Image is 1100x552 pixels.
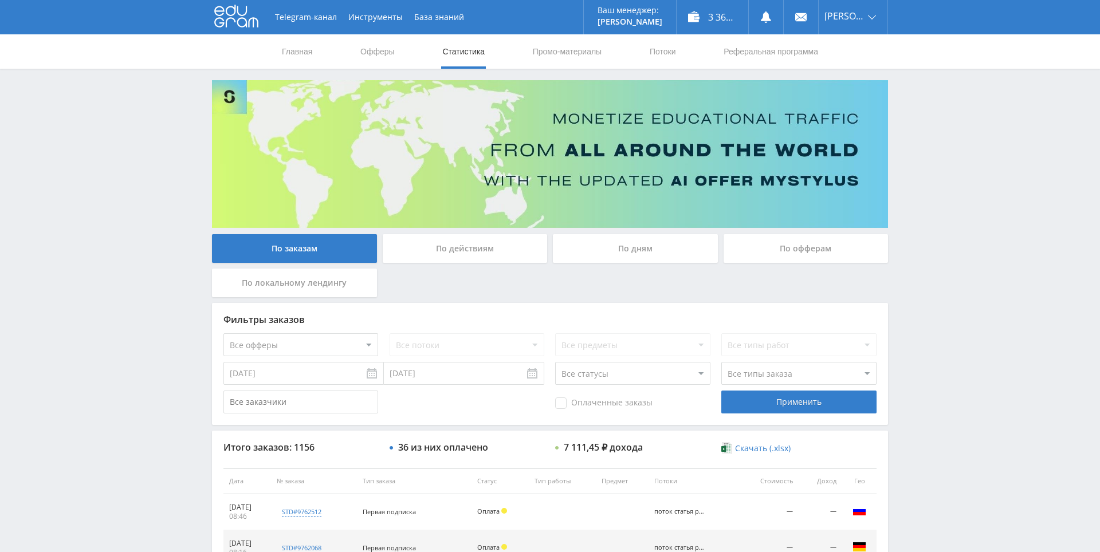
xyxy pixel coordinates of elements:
div: По дням [553,234,718,263]
a: Промо-материалы [532,34,603,69]
div: Фильтры заказов [223,314,877,325]
p: [PERSON_NAME] [598,17,662,26]
div: Применить [721,391,876,413]
a: Статистика [441,34,486,69]
a: Офферы [359,34,396,69]
span: Оплаченные заказы [555,397,653,409]
input: Все заказчики [223,391,378,413]
div: По офферам [724,234,889,263]
a: Потоки [649,34,677,69]
p: Ваш менеджер: [598,6,662,15]
div: По локальному лендингу [212,269,377,297]
div: По действиям [383,234,548,263]
div: По заказам [212,234,377,263]
a: Главная [281,34,313,69]
span: [PERSON_NAME] [824,11,865,21]
a: Реферальная программа [722,34,819,69]
img: Banner [212,80,888,228]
